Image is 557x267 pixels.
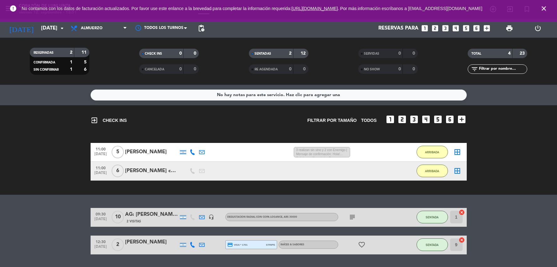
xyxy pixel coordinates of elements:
[81,26,102,30] span: Almuerzo
[364,52,379,55] span: SERVIDAS
[417,146,448,158] button: ARRIBADA
[457,114,467,124] i: add_box
[378,25,418,31] span: Reservas para
[452,24,460,32] i: looks_4
[506,25,513,32] span: print
[292,6,338,11] a: [URL][DOMAIN_NAME]
[471,65,478,73] i: filter_list
[34,51,54,54] span: RESERVADAS
[266,243,275,247] span: stripe
[91,117,127,124] span: CHECK INS
[459,209,465,215] i: cancel
[508,51,511,56] strong: 4
[524,19,552,38] div: LOG OUT
[145,68,164,71] span: CANCELADA
[426,215,439,219] span: SENTADA
[421,24,429,32] i: looks_one
[412,67,416,71] strong: 0
[472,24,481,32] i: looks_6
[441,24,449,32] i: looks_3
[459,237,465,243] i: cancel
[179,51,182,56] strong: 0
[93,238,108,245] span: 12:30
[255,68,278,71] span: RE AGENDADA
[70,67,72,72] strong: 1
[93,152,108,159] span: [DATE]
[409,114,419,124] i: looks_3
[70,50,72,55] strong: 2
[281,243,304,246] span: RAÍCES & SABORES
[112,146,124,158] span: 5
[417,211,448,223] button: SENTADA
[112,238,124,251] span: 2
[34,68,59,71] span: SIN CONFIRMAR
[385,114,395,124] i: looks_one
[289,67,292,71] strong: 0
[534,25,542,32] i: power_settings_new
[81,50,88,55] strong: 11
[91,117,98,124] i: exit_to_app
[93,171,108,178] span: [DATE]
[361,117,377,124] span: TODOS
[58,25,66,32] i: arrow_drop_down
[540,5,548,12] i: close
[301,51,307,56] strong: 12
[112,211,124,223] span: 10
[227,216,297,218] span: DEGUSTACION RADIAL CON COPA LOSANCE
[34,61,55,64] span: CONFIRMADA
[364,68,380,71] span: NO SHOW
[289,51,292,56] strong: 2
[93,145,108,152] span: 11:00
[483,24,491,32] i: add_box
[471,52,481,55] span: TOTAL
[338,6,482,11] a: . Por más información escríbanos a [EMAIL_ADDRESS][DOMAIN_NAME]
[358,241,365,248] i: favorite_border
[93,217,108,224] span: [DATE]
[125,210,178,219] div: AG: [PERSON_NAME] x10 / SUNTRIP
[125,238,178,246] div: [PERSON_NAME]
[194,51,197,56] strong: 0
[431,24,439,32] i: looks_two
[255,52,271,55] span: SENTADAS
[520,51,526,56] strong: 23
[208,214,214,220] i: headset_mic
[454,167,461,175] i: border_all
[478,66,527,73] input: Filtrar por nombre...
[462,24,470,32] i: looks_5
[125,148,178,156] div: [PERSON_NAME]
[425,169,439,173] span: ARRIBADA
[84,67,88,72] strong: 6
[197,25,205,32] span: pending_actions
[84,60,88,64] strong: 5
[145,52,162,55] span: CHECK INS
[112,165,124,177] span: 6
[93,210,108,217] span: 09:30
[194,67,197,71] strong: 0
[417,238,448,251] button: SENTADA
[9,5,17,12] i: error
[179,67,182,71] strong: 0
[294,147,350,158] span: 3 realizan sin vino y 2 con Enemigo | Mensaje de confirmación: Hola! Solicito rectificar de las 5...
[307,117,357,124] span: Filtrar por tamaño
[417,165,448,177] button: ARRIBADA
[127,219,141,224] span: 2 Visitas
[5,21,38,35] i: [DATE]
[70,60,72,64] strong: 1
[227,242,233,248] i: credit_card
[349,213,356,221] i: subject
[398,67,401,71] strong: 0
[227,242,248,248] span: visa * 1701
[425,150,439,154] span: ARRIBADA
[426,243,439,247] span: SENTADA
[282,216,297,218] span: , ARS 30000
[454,148,461,156] i: border_all
[397,114,407,124] i: looks_two
[93,245,108,252] span: [DATE]
[217,91,340,99] div: No hay notas para este servicio. Haz clic para agregar una
[398,51,401,56] strong: 0
[412,51,416,56] strong: 0
[125,167,178,175] div: [PERSON_NAME] chocolate (cobrar normal)
[445,114,455,124] i: looks_6
[433,114,443,124] i: looks_5
[22,6,482,11] span: No contamos con los datos de facturación actualizados. Por favor use este enlance a la brevedad p...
